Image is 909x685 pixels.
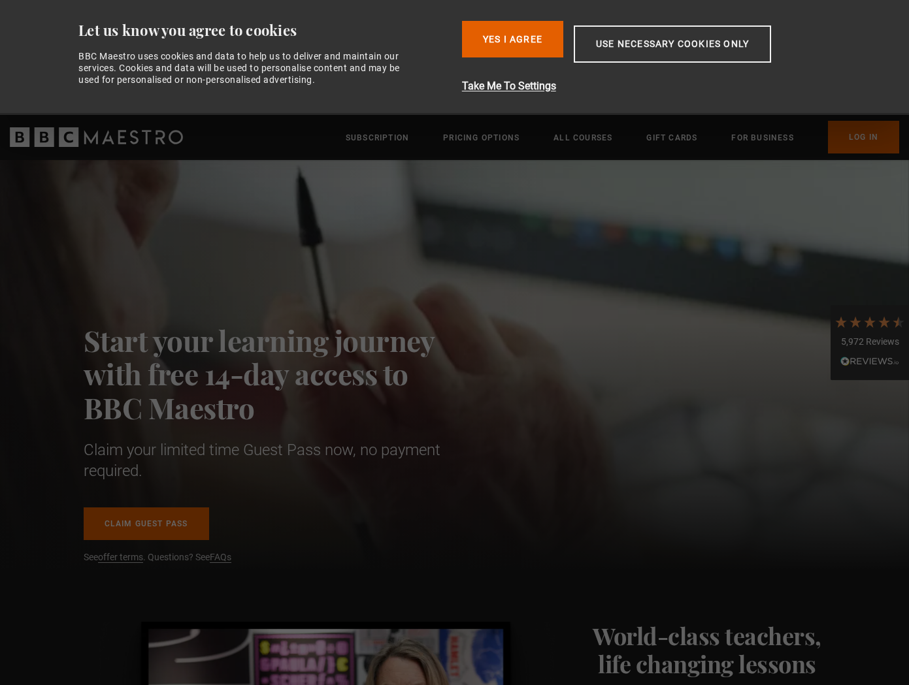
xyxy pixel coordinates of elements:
[84,550,469,564] p: See . Questions? See
[646,131,697,144] a: Gift Cards
[462,78,840,94] button: Take Me To Settings
[10,127,183,147] svg: BBC Maestro
[98,552,143,563] a: offer terms
[84,439,469,481] p: Claim your limited time Guest Pass now, no payment required.
[346,131,409,144] a: Subscription
[84,323,469,424] h1: Start your learning journey with free 14-day access to BBC Maestro
[828,121,899,153] a: Log In
[443,131,520,144] a: Pricing Options
[462,21,563,57] button: Yes I Agree
[554,131,612,144] a: All Courses
[834,315,906,329] div: 4.7 Stars
[840,357,899,366] img: REVIEWS.io
[831,305,909,381] div: 5,972 ReviewsRead All Reviews
[574,25,771,63] button: Use necessary cookies only
[78,21,452,40] div: Let us know you agree to cookies
[210,552,231,563] a: FAQs
[589,622,826,677] h2: World-class teachers, life changing lessons
[731,131,793,144] a: For business
[346,121,899,153] nav: Primary
[78,50,414,86] div: BBC Maestro uses cookies and data to help us to deliver and maintain our services. Cookies and da...
[834,355,906,370] div: Read All Reviews
[84,507,209,540] a: Claim guest pass
[834,336,906,349] div: 5,972 Reviews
